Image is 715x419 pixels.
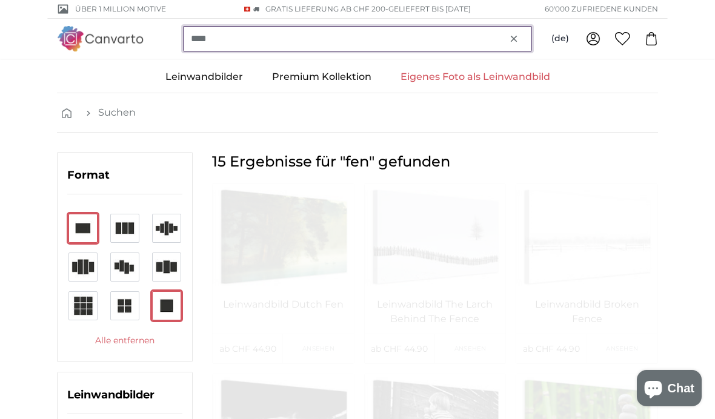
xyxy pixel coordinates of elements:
a: Leinwandbild The Larch Behind The Fence [367,297,504,326]
span: - [385,4,471,13]
span: 60'000 ZUFRIEDENE KUNDEN [545,4,658,15]
span: ab CHF 44.90 [219,343,276,354]
a: Leinwandbilder [151,61,258,93]
a: Leinwandbilder [67,388,155,401]
span: ab CHF 44.90 [523,343,580,354]
img: panoramic-canvas-print-the-seagulls-and-the-sea-at-sunrise [213,184,354,290]
img: filter-4-square_small.jpg [110,291,139,320]
a: Leinwandbild Dutch Fen [215,297,351,312]
img: filter-5-symetric_small.jpg [152,214,181,243]
span: ab CHF 44.90 [371,343,428,354]
span: GRATIS Lieferung ab CHF 200 [265,4,385,13]
span: Ansehen [302,344,334,353]
h3: Format [67,167,182,194]
img: filter-4-symetric_small.jpg [68,252,98,282]
img: Canvarto [57,26,144,51]
span: Geliefert bis [DATE] [388,4,471,13]
h1: 15 Ergebnisse für "fen" gefunden [212,152,658,171]
img: filter-1-square_small.jpg [152,291,181,320]
inbox-online-store-chat: Onlineshop-Chat von Shopify [633,370,705,409]
a: Premium Kollektion [258,61,386,93]
img: filter-9-square_small.jpg [68,291,98,320]
img: filter-1-landscape_small.jpg [68,214,98,243]
a: Leinwandbild Broken Fence [519,297,655,326]
a: Ansehen [283,334,353,363]
a: Eigenes Foto als Leinwandbild [386,61,565,93]
span: Ansehen [606,344,638,353]
img: Schweiz [244,7,250,12]
img: panoramic-canvas-print-the-seagulls-and-the-sea-at-sunrise [516,184,657,290]
img: filter-3-asymetric_small.jpg [152,252,181,282]
img: panoramic-canvas-print-the-seagulls-and-the-sea-at-sunrise [365,184,506,290]
a: Suchen [98,105,136,120]
a: Alle entfernen [67,335,182,347]
button: (de) [542,28,579,50]
nav: breadcrumbs [57,93,658,133]
a: Ansehen [435,334,505,363]
span: Über 1 Million Motive [75,4,166,15]
img: filter-4-asymetric_small.jpg [110,252,139,282]
span: Ansehen [454,344,487,353]
a: Ansehen [587,334,657,363]
img: filter-3-portrait_small.jpg [110,214,139,243]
